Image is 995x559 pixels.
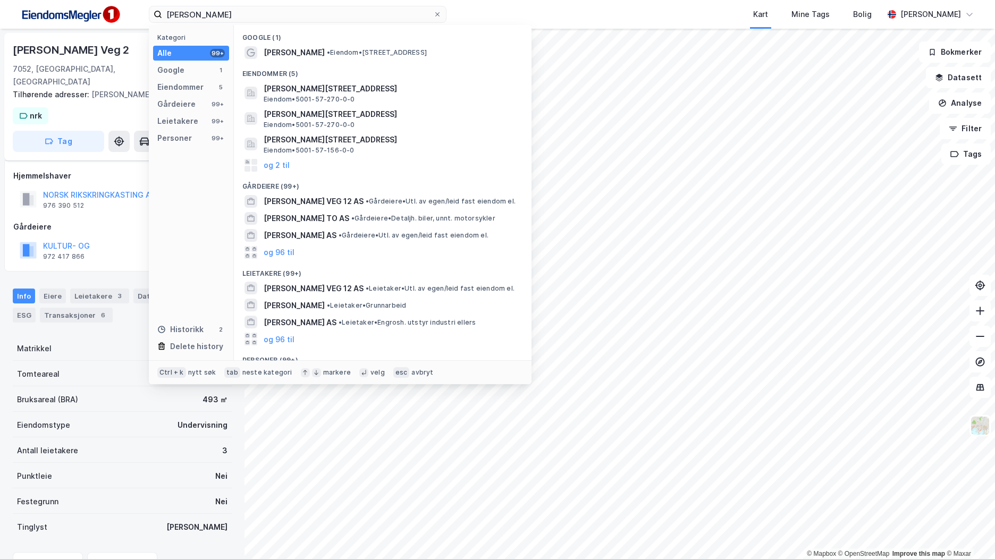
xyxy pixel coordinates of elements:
div: Leietakere [157,115,198,128]
div: Kart [753,8,768,21]
div: 2 [216,325,225,334]
div: Eiendommer (5) [234,61,532,80]
div: Ctrl + k [157,367,186,378]
div: Datasett [133,289,173,303]
div: Nei [215,495,227,508]
span: [PERSON_NAME] VEG 12 AS [264,282,364,295]
div: Gårdeiere [157,98,196,111]
a: OpenStreetMap [838,550,890,557]
div: 3 [114,291,125,301]
button: Filter [940,118,991,139]
div: Historikk [157,323,204,336]
div: Antall leietakere [17,444,78,457]
button: Analyse [929,92,991,114]
iframe: Chat Widget [942,508,995,559]
span: [PERSON_NAME][STREET_ADDRESS] [264,108,519,121]
input: Søk på adresse, matrikkel, gårdeiere, leietakere eller personer [162,6,433,22]
div: Nei [215,470,227,482]
span: Leietaker • Grunnarbeid [327,301,406,310]
div: [PERSON_NAME] Veg 2a [13,88,223,101]
div: Festegrunn [17,495,58,508]
div: 99+ [210,100,225,108]
span: [PERSON_NAME][STREET_ADDRESS] [264,133,519,146]
span: • [327,48,330,56]
div: Tinglyst [17,521,47,533]
div: Leietakere [70,289,129,303]
a: Mapbox [807,550,836,557]
div: 99+ [210,134,225,142]
div: Google (1) [234,25,532,44]
div: esc [393,367,410,378]
span: Eiendom • 5001-57-270-0-0 [264,95,355,104]
span: [PERSON_NAME] [264,46,325,59]
span: [PERSON_NAME] AS [264,316,336,329]
span: Gårdeiere • Utl. av egen/leid fast eiendom el. [339,231,488,240]
div: Tomteareal [17,368,60,380]
span: • [339,231,342,239]
div: Hjemmelshaver [13,170,231,182]
div: 6 [98,310,108,320]
div: Mine Tags [791,8,830,21]
div: Matrikkel [17,342,52,355]
span: • [339,318,342,326]
div: Gårdeiere [13,221,231,233]
span: [PERSON_NAME] [264,299,325,312]
button: og 2 til [264,159,290,172]
div: 7052, [GEOGRAPHIC_DATA], [GEOGRAPHIC_DATA] [13,63,149,88]
span: • [351,214,355,222]
div: 99+ [210,117,225,125]
div: 3 [222,444,227,457]
div: nytt søk [188,368,216,377]
div: Bolig [853,8,872,21]
button: og 96 til [264,246,294,259]
span: [PERSON_NAME] TO AS [264,212,349,225]
button: Tags [941,143,991,165]
div: Info [13,289,35,303]
span: [PERSON_NAME] AS [264,229,336,242]
div: Delete history [170,340,223,353]
span: Eiendom • 5001-57-270-0-0 [264,121,355,129]
a: Improve this map [892,550,945,557]
span: Eiendom • [STREET_ADDRESS] [327,48,427,57]
div: 493 ㎡ [203,393,227,406]
div: markere [323,368,351,377]
div: 99+ [210,49,225,57]
span: Eiendom • 5001-57-156-0-0 [264,146,355,155]
span: Gårdeiere • Detaljh. biler, unnt. motorsykler [351,214,495,223]
div: [PERSON_NAME] Veg 2 [13,41,131,58]
button: og 96 til [264,333,294,345]
div: Leietakere (99+) [234,261,532,280]
span: [PERSON_NAME] VEG 12 AS [264,195,364,208]
div: Eiendommer [157,81,204,94]
div: Eiendomstype [17,419,70,431]
div: [PERSON_NAME] [166,521,227,533]
span: Leietaker • Engrosh. utstyr industri ellers [339,318,476,327]
span: [PERSON_NAME][STREET_ADDRESS] [264,82,519,95]
div: Kontrollprogram for chat [942,508,995,559]
span: • [327,301,330,309]
div: Personer [157,132,192,145]
div: Transaksjoner [40,308,113,323]
div: avbryt [411,368,433,377]
span: Leietaker • Utl. av egen/leid fast eiendom el. [366,284,515,293]
div: ESG [13,308,36,323]
div: velg [370,368,385,377]
div: 976 390 512 [43,201,84,210]
div: Google [157,64,184,77]
div: neste kategori [242,368,292,377]
div: 972 417 866 [43,252,85,261]
div: Personer (99+) [234,348,532,367]
div: Gårdeiere (99+) [234,174,532,193]
div: Bruksareal (BRA) [17,393,78,406]
span: • [366,197,369,205]
span: • [366,284,369,292]
div: [PERSON_NAME] [900,8,961,21]
button: Tag [13,131,104,152]
button: Datasett [926,67,991,88]
div: Kategori [157,33,229,41]
span: Gårdeiere • Utl. av egen/leid fast eiendom el. [366,197,516,206]
div: Undervisning [178,419,227,431]
div: Alle [157,47,172,60]
div: nrk [30,109,42,122]
button: Bokmerker [919,41,991,63]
